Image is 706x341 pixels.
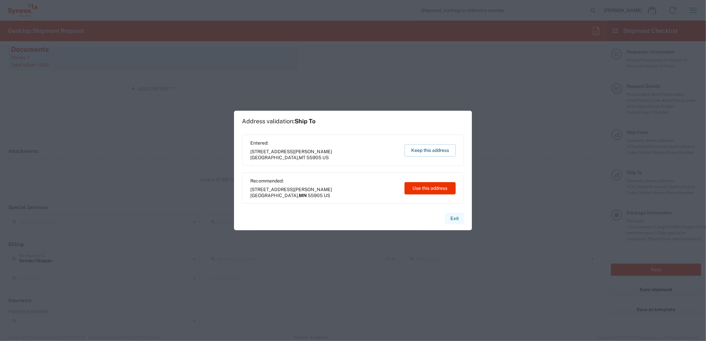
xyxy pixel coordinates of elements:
[250,178,398,184] span: Recommended:
[294,118,315,125] span: Ship To
[322,155,329,160] span: US
[405,182,456,194] button: Use this address
[299,193,307,198] span: MN
[250,186,398,198] span: [STREET_ADDRESS][PERSON_NAME] ,
[242,118,315,125] h1: Address validation:
[299,155,305,160] span: MT
[250,140,398,146] span: Entered:
[445,213,464,224] button: Exit
[324,193,330,198] span: US
[405,144,456,157] button: Keep this address
[306,155,321,160] span: 55905
[308,193,323,198] span: 55905
[250,155,298,160] span: [GEOGRAPHIC_DATA]
[250,149,398,161] span: [STREET_ADDRESS][PERSON_NAME] ,
[250,193,298,198] span: [GEOGRAPHIC_DATA]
